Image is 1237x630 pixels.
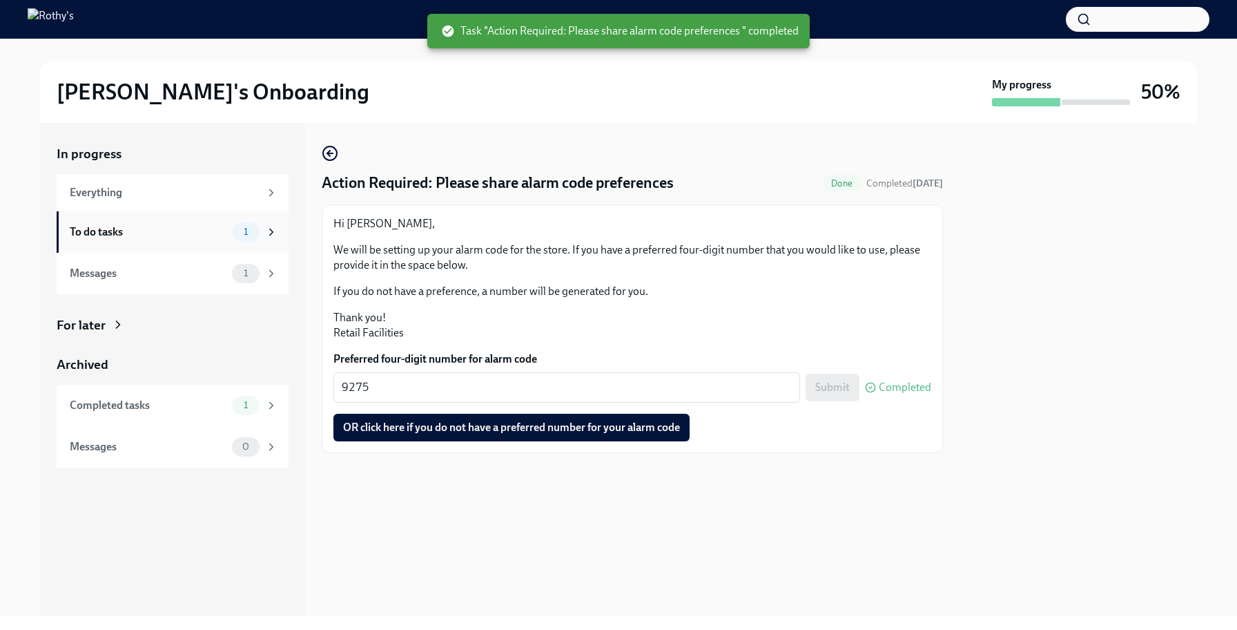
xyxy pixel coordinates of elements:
[333,414,690,441] button: OR click here if you do not have a preferred number for your alarm code
[70,398,226,413] div: Completed tasks
[333,310,931,341] p: Thank you! Retail Facilities
[28,8,74,30] img: Rothy's
[1141,79,1180,104] h3: 50%
[57,385,289,426] a: Completed tasks1
[57,356,289,374] a: Archived
[333,216,931,231] p: Hi [PERSON_NAME],
[57,78,369,106] h2: [PERSON_NAME]'s Onboarding
[57,253,289,294] a: Messages1
[333,284,931,299] p: If you do not have a preference, a number will be generated for you.
[333,352,931,367] label: Preferred four-digit number for alarm code
[234,441,257,452] span: 0
[333,242,931,273] p: We will be setting up your alarm code for the store. If you have a preferred four-digit number th...
[441,23,799,39] span: Task "Action Required: Please share alarm code preferences " completed
[913,178,943,189] strong: [DATE]
[70,266,226,281] div: Messages
[57,174,289,211] a: Everything
[57,211,289,253] a: To do tasks1
[57,316,289,334] a: For later
[235,268,256,278] span: 1
[235,400,256,410] span: 1
[322,173,674,193] h4: Action Required: Please share alarm code preferences
[57,426,289,468] a: Messages0
[235,227,256,237] span: 1
[342,379,792,396] textarea: 9275
[866,178,943,189] span: Completed
[879,382,931,393] span: Completed
[866,177,943,190] span: October 10th, 2025 11:23
[70,225,226,240] div: To do tasks
[823,178,861,189] span: Done
[70,439,226,455] div: Messages
[343,421,680,435] span: OR click here if you do not have a preferred number for your alarm code
[70,185,260,200] div: Everything
[57,316,106,334] div: For later
[57,145,289,163] a: In progress
[992,77,1051,93] strong: My progress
